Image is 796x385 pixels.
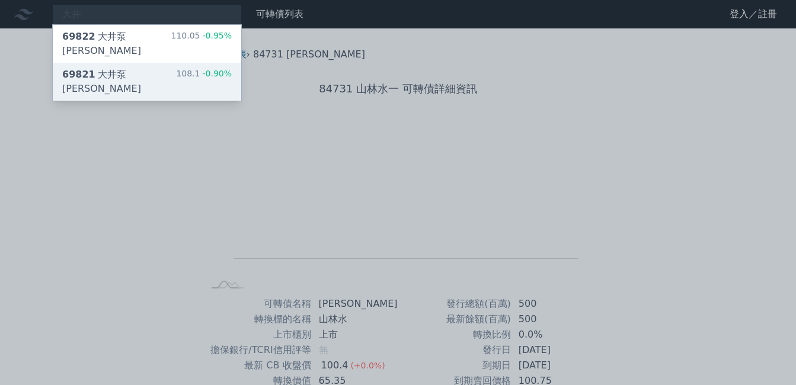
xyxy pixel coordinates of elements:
[53,25,241,63] a: 69822大井泵[PERSON_NAME] 110.05-0.95%
[200,31,232,40] span: -0.95%
[62,68,176,96] div: 大井泵[PERSON_NAME]
[62,30,171,58] div: 大井泵[PERSON_NAME]
[200,69,232,78] span: -0.90%
[171,30,232,58] div: 110.05
[53,63,241,101] a: 69821大井泵[PERSON_NAME] 108.1-0.90%
[62,31,95,42] span: 69822
[62,69,95,80] span: 69821
[176,68,232,96] div: 108.1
